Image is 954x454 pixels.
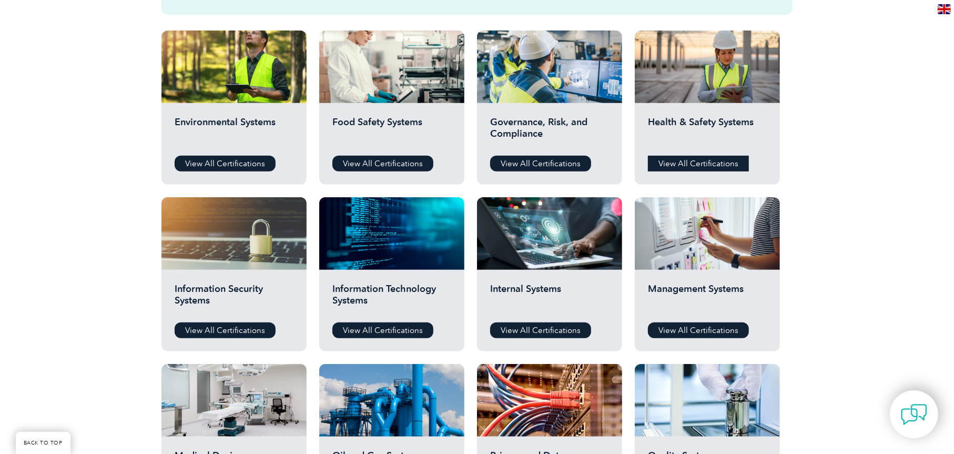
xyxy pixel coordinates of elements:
[332,116,451,148] h2: Food Safety Systems
[175,322,276,338] a: View All Certifications
[332,322,433,338] a: View All Certifications
[648,156,749,171] a: View All Certifications
[332,156,433,171] a: View All Certifications
[901,401,927,428] img: contact-chat.png
[938,4,951,14] img: en
[490,156,591,171] a: View All Certifications
[648,322,749,338] a: View All Certifications
[490,322,591,338] a: View All Certifications
[648,116,767,148] h2: Health & Safety Systems
[332,283,451,315] h2: Information Technology Systems
[648,283,767,315] h2: Management Systems
[490,116,609,148] h2: Governance, Risk, and Compliance
[175,156,276,171] a: View All Certifications
[490,283,609,315] h2: Internal Systems
[175,116,293,148] h2: Environmental Systems
[16,432,70,454] a: BACK TO TOP
[175,283,293,315] h2: Information Security Systems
